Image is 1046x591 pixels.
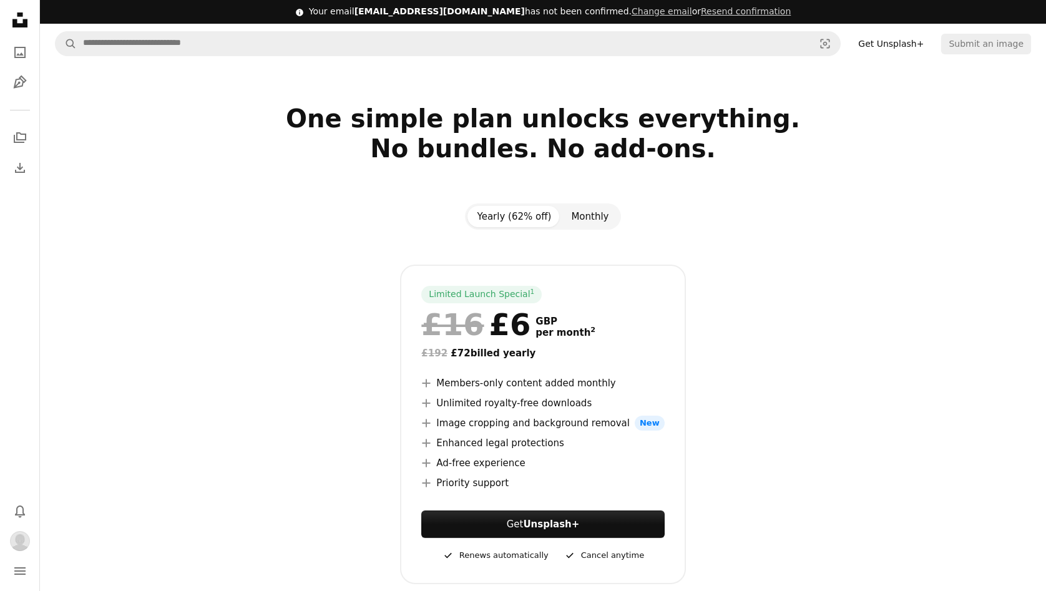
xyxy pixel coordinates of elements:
[421,308,484,341] span: £16
[535,316,595,327] span: GBP
[7,155,32,180] a: Download History
[7,125,32,150] a: Collections
[421,376,664,391] li: Members-only content added monthly
[535,327,595,338] span: per month
[7,70,32,95] a: Illustrations
[421,396,664,411] li: Unlimited royalty-free downloads
[528,288,537,301] a: 1
[421,416,664,431] li: Image cropping and background removal
[590,326,595,334] sup: 2
[635,416,665,431] span: New
[421,476,664,491] li: Priority support
[523,519,579,530] strong: Unsplash+
[421,348,447,359] span: £192
[561,206,618,227] button: Monthly
[851,34,931,54] a: Get Unsplash+
[7,559,32,584] button: Menu
[588,327,598,338] a: 2
[467,206,562,227] button: Yearly (62% off)
[55,31,841,56] form: Find visuals sitewide
[810,32,840,56] button: Visual search
[7,7,32,35] a: Home — Unsplash
[632,6,692,16] a: Change email
[701,6,791,18] button: Resend confirmation
[309,6,791,18] div: Your email has not been confirmed.
[632,6,791,16] span: or
[421,436,664,451] li: Enhanced legal protections
[7,40,32,65] a: Photos
[7,529,32,554] button: Profile
[421,456,664,471] li: Ad-free experience
[530,288,535,295] sup: 1
[941,34,1031,54] button: Submit an image
[442,548,549,563] div: Renews automatically
[139,104,947,193] h2: One simple plan unlocks everything. No bundles. No add-ons.
[354,6,525,16] span: [EMAIL_ADDRESS][DOMAIN_NAME]
[7,499,32,524] button: Notifications
[421,308,530,341] div: £6
[421,286,542,303] div: Limited Launch Special
[10,531,30,551] img: Avatar of user emily crosland
[564,548,644,563] div: Cancel anytime
[421,510,664,538] a: GetUnsplash+
[421,346,664,361] div: £72 billed yearly
[56,32,77,56] button: Search Unsplash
